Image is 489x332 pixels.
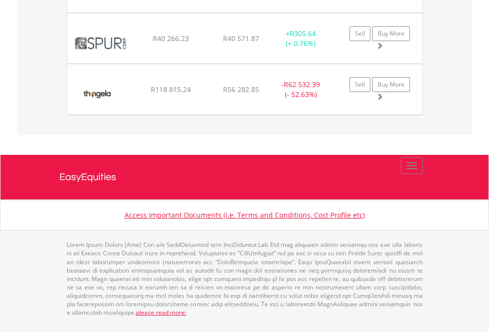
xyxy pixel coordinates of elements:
span: R40 266.23 [153,34,189,43]
div: + (+ 0.76%) [270,29,332,48]
span: R62 532.39 [284,80,320,89]
p: Lorem Ipsum Dolors (Ame) Con a/e SeddOeiusmod tem InciDiduntut Lab Etd mag aliquaen admin veniamq... [67,240,423,317]
span: R118 815.24 [151,85,191,94]
a: Buy More [372,26,410,41]
a: please read more: [136,308,186,317]
a: Access Important Documents (i.e. Terms and Conditions, Cost Profile etc) [125,210,365,220]
div: - (- 52.63%) [270,80,332,99]
span: R305.64 [290,29,316,38]
a: EasyEquities [59,155,430,199]
img: EQU.ZA.TGA.png [72,77,122,112]
a: Sell [350,26,370,41]
a: Sell [350,77,370,92]
img: EQU.ZA.SUR.png [72,26,129,61]
a: Buy More [372,77,410,92]
span: R40 571.87 [223,34,259,43]
span: R56 282.85 [223,85,259,94]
